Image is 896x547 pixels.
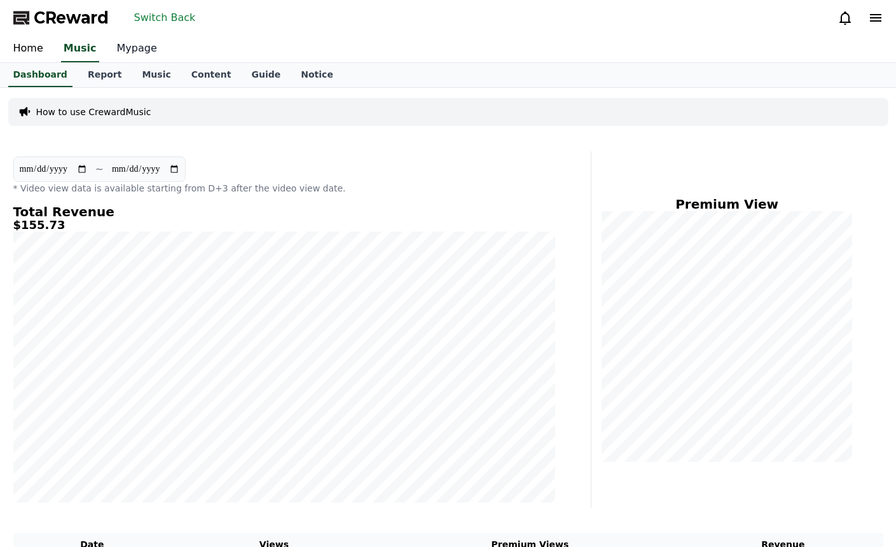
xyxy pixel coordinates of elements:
a: Guide [241,63,291,87]
a: Notice [291,63,343,87]
h4: Total Revenue [13,205,555,219]
a: Music [132,63,181,87]
span: CReward [34,8,109,28]
a: Content [181,63,242,87]
p: ~ [95,162,104,177]
a: How to use CrewardMusic [36,106,151,118]
a: Music [61,36,99,62]
h5: $155.73 [13,219,555,232]
a: Report [78,63,132,87]
a: Home [3,36,53,62]
button: Switch Back [129,8,201,28]
a: Dashboard [8,63,72,87]
a: CReward [13,8,109,28]
p: * Video view data is available starting from D+3 after the video view date. [13,182,555,195]
a: Mypage [107,36,167,62]
h4: Premium View [602,197,853,211]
